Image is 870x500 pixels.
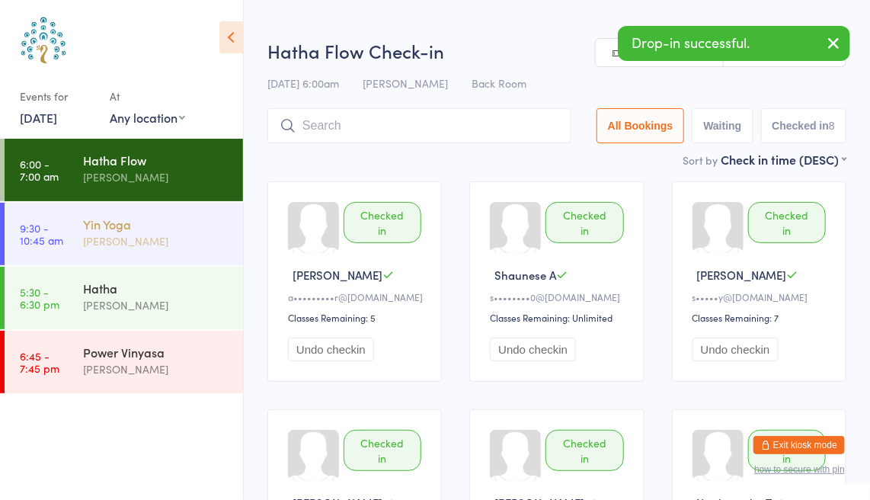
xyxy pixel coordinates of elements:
span: Shaunese A [494,267,556,283]
span: [PERSON_NAME] [293,267,382,283]
div: Any location [110,109,185,126]
div: Hatha [83,280,230,296]
a: 6:45 -7:45 pmPower Vinyasa[PERSON_NAME] [5,331,243,393]
input: Search [267,108,571,143]
div: Check in time (DESC) [721,151,846,168]
button: Undo checkin [288,338,374,361]
span: Back Room [472,75,526,91]
div: [PERSON_NAME] [83,168,230,186]
div: Events for [20,84,94,109]
span: [DATE] 6:00am [267,75,339,91]
div: Checked in [344,202,421,243]
div: a•••••••••r@[DOMAIN_NAME] [288,290,426,303]
button: Exit kiosk mode [753,436,845,454]
div: Checked in [545,202,623,243]
div: Hatha Flow [83,152,230,168]
button: how to secure with pin [754,464,845,475]
div: [PERSON_NAME] [83,232,230,250]
label: Sort by [683,152,718,168]
div: Checked in [748,430,826,471]
div: s•••••y@[DOMAIN_NAME] [692,290,830,303]
button: Waiting [692,108,753,143]
div: Checked in [748,202,826,243]
div: Yin Yoga [83,216,230,232]
div: Checked in [545,430,623,471]
a: 6:00 -7:00 amHatha Flow[PERSON_NAME] [5,139,243,201]
div: At [110,84,185,109]
div: Classes Remaining: 5 [288,311,426,324]
div: Classes Remaining: Unlimited [490,311,628,324]
div: [PERSON_NAME] [83,361,230,378]
div: Classes Remaining: 7 [692,311,830,324]
span: [PERSON_NAME] [697,267,787,283]
div: 8 [829,120,835,132]
button: Undo checkin [692,338,779,361]
span: [PERSON_NAME] [363,75,448,91]
div: Checked in [344,430,421,471]
time: 9:30 - 10:45 am [20,222,63,246]
div: Power Vinyasa [83,344,230,361]
div: s••••••••0@[DOMAIN_NAME] [490,290,628,303]
a: 5:30 -6:30 pmHatha[PERSON_NAME] [5,267,243,329]
h2: Hatha Flow Check-in [267,38,846,63]
a: [DATE] [20,109,57,126]
time: 6:00 - 7:00 am [20,158,59,182]
div: [PERSON_NAME] [83,296,230,314]
time: 5:30 - 6:30 pm [20,286,59,310]
time: 6:45 - 7:45 pm [20,350,59,374]
a: 9:30 -10:45 amYin Yoga[PERSON_NAME] [5,203,243,265]
button: Undo checkin [490,338,576,361]
img: Australian School of Meditation & Yoga [15,11,72,69]
button: All Bookings [597,108,685,143]
div: Drop-in successful. [618,26,850,61]
button: Checked in8 [761,108,847,143]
